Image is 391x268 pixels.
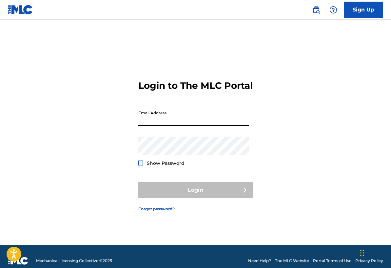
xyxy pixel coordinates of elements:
img: MLC Logo [8,5,33,14]
div: Help [327,3,340,16]
div: Drag [360,243,364,263]
h3: Login to The MLC Portal [138,80,253,91]
iframe: Chat Widget [358,237,391,268]
a: The MLC Website [275,258,309,264]
img: help [329,6,337,14]
a: Portal Terms of Use [313,258,351,264]
a: Sign Up [344,2,383,18]
img: logo [8,257,28,265]
a: Privacy Policy [355,258,383,264]
a: Need Help? [248,258,271,264]
img: search [312,6,320,14]
a: Forgot password? [138,206,175,212]
span: Mechanical Licensing Collective © 2025 [36,258,112,264]
a: Public Search [310,3,323,16]
span: Show Password [147,160,185,166]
